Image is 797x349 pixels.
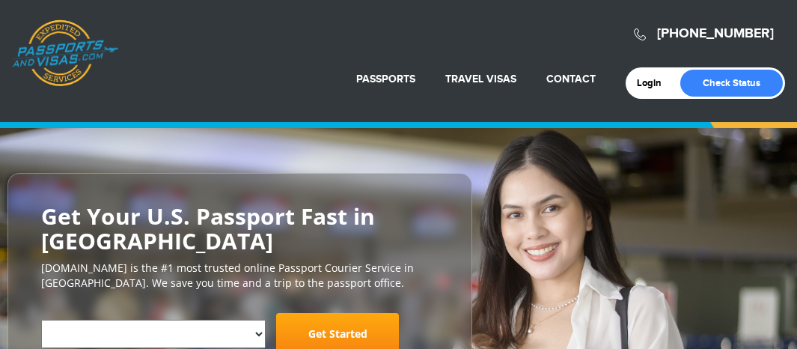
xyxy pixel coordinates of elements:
[680,70,783,97] a: Check Status
[41,204,439,253] h2: Get Your U.S. Passport Fast in [GEOGRAPHIC_DATA]
[12,19,118,87] a: Passports & [DOMAIN_NAME]
[445,73,516,85] a: Travel Visas
[546,73,596,85] a: Contact
[657,25,774,42] a: [PHONE_NUMBER]
[356,73,415,85] a: Passports
[637,77,672,89] a: Login
[41,261,439,291] p: [DOMAIN_NAME] is the #1 most trusted online Passport Courier Service in [GEOGRAPHIC_DATA]. We sav...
